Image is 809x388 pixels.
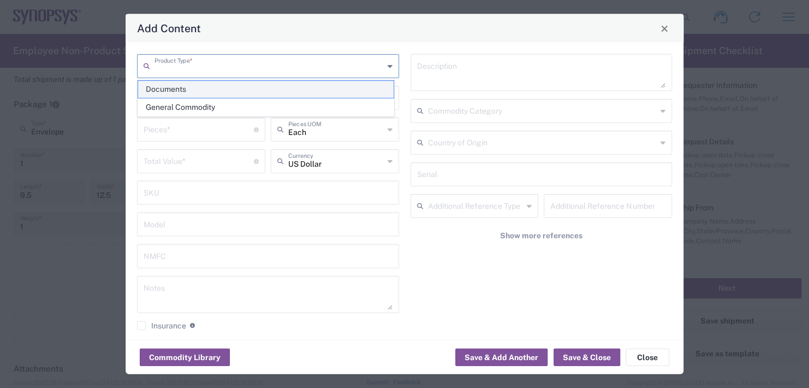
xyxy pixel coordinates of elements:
[554,349,620,366] button: Save & Close
[138,99,394,116] span: General Commodity
[500,231,582,241] span: Show more references
[138,81,394,98] span: Documents
[455,349,548,366] button: Save & Add Another
[137,20,201,36] h4: Add Content
[657,21,672,36] button: Close
[140,349,230,366] button: Commodity Library
[626,349,669,366] button: Close
[137,321,186,330] label: Insurance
